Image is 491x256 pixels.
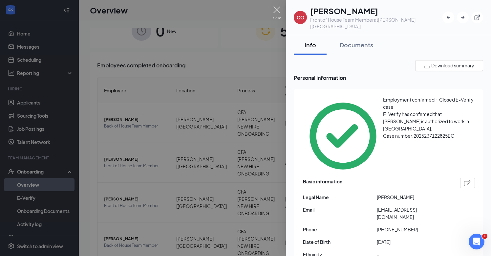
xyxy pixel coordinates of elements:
[377,206,451,221] span: [EMAIL_ADDRESS][DOMAIN_NAME]
[300,41,320,49] div: Info
[303,226,377,233] span: Phone
[431,62,474,69] span: Download summary
[294,74,483,82] span: Personal information
[377,238,451,245] span: [DATE]
[340,41,373,49] div: Documents
[442,12,454,23] button: ArrowLeftNew
[459,14,466,21] svg: ArrowRight
[415,60,483,71] button: Download summary
[303,194,377,201] span: Legal Name
[482,234,487,239] span: 1
[303,206,377,213] span: Email
[469,234,484,249] iframe: Intercom live chat
[383,133,454,139] span: Case number: 2025237122825EC
[383,97,474,110] span: Employment confirmed・Closed E-Verify case
[383,111,469,131] span: E-Verify has confirmed that [PERSON_NAME] is authorized to work in [GEOGRAPHIC_DATA].
[474,14,480,21] svg: ExternalLink
[377,226,451,233] span: [PHONE_NUMBER]
[377,194,451,201] span: [PERSON_NAME]
[303,96,383,176] svg: CheckmarkCircle
[297,14,304,21] div: CO
[310,16,442,30] div: Front of House Team Member at [PERSON_NAME] [[GEOGRAPHIC_DATA]]
[303,178,342,188] span: Basic information
[303,238,377,245] span: Date of Birth
[471,12,483,23] button: ExternalLink
[445,14,452,21] svg: ArrowLeftNew
[457,12,469,23] button: ArrowRight
[310,5,442,16] h1: [PERSON_NAME]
